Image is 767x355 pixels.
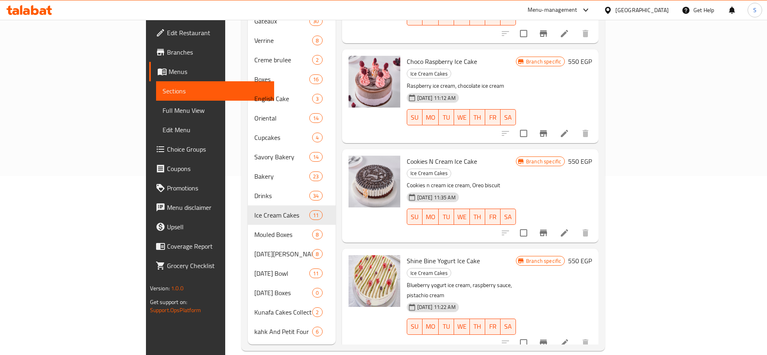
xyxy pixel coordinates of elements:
[167,28,268,38] span: Edit Restaurant
[312,327,322,336] div: items
[150,283,170,294] span: Version:
[254,210,310,220] div: Ice Cream Cakes
[254,74,310,84] span: Boxes
[248,108,336,128] div: Oriental14
[534,333,553,353] button: Branch-specific-item
[309,268,322,278] div: items
[501,109,516,125] button: SA
[473,12,482,23] span: TH
[248,186,336,205] div: Drinks34
[534,124,553,143] button: Branch-specific-item
[576,24,595,43] button: delete
[414,94,459,102] span: [DATE] 11:12 AM
[407,268,451,278] div: Ice Cream Cakes
[407,81,516,91] p: Raspberry ice cream, chocolate ice cream
[407,319,423,335] button: SU
[504,321,513,332] span: SA
[254,268,310,278] span: [DATE] Bowl
[576,124,595,143] button: delete
[414,194,459,201] span: [DATE] 11:35 AM
[149,159,274,178] a: Coupons
[254,268,310,278] div: Ramadan Bowl
[248,11,336,31] div: Gateaux30
[423,209,439,225] button: MO
[560,338,569,348] a: Edit menu item
[501,209,516,225] button: SA
[149,256,274,275] a: Grocery Checklist
[167,222,268,232] span: Upsell
[407,280,516,300] p: Blueberry yogurt ice cream, raspberry sauce, pistachio cream
[167,164,268,173] span: Coupons
[576,333,595,353] button: delete
[149,62,274,81] a: Menus
[426,12,435,23] span: MO
[313,250,322,258] span: 8
[167,241,268,251] span: Coverage Report
[150,297,187,307] span: Get support on:
[254,307,313,317] span: Kunafa Cakes Collection
[248,50,336,70] div: Creme brulee2
[313,289,322,297] span: 0
[248,302,336,322] div: Kunafa Cakes Collection2
[254,36,313,45] span: Verrine
[454,209,470,225] button: WE
[309,16,322,26] div: items
[309,113,322,123] div: items
[488,321,497,332] span: FR
[248,70,336,89] div: Boxes16
[488,211,497,223] span: FR
[156,81,274,101] a: Sections
[310,76,322,83] span: 16
[410,12,419,23] span: SU
[254,94,313,104] div: English Cake
[407,255,480,267] span: Shine Bine Yogurt Ice Cake
[313,56,322,64] span: 2
[407,209,423,225] button: SU
[313,134,322,142] span: 4
[254,113,310,123] div: Oriental
[488,112,497,123] span: FR
[149,237,274,256] a: Coverage Report
[473,211,482,223] span: TH
[470,319,485,335] button: TH
[167,203,268,212] span: Menu disclaimer
[426,211,435,223] span: MO
[248,225,336,244] div: Mouled Boxes8
[528,5,577,15] div: Menu-management
[349,255,400,307] img: Shine Bine Yogurt Ice Cake
[442,211,451,223] span: TU
[313,328,322,336] span: 6
[163,86,268,96] span: Sections
[473,112,482,123] span: TH
[313,231,322,239] span: 8
[254,249,313,259] div: Ramadan Verrines
[167,183,268,193] span: Promotions
[423,319,439,335] button: MO
[501,319,516,335] button: SA
[149,42,274,62] a: Branches
[439,319,454,335] button: TU
[254,230,313,239] div: Mouled Boxes
[310,270,322,277] span: 11
[426,112,435,123] span: MO
[407,69,451,78] span: Ice Cream Cakes
[254,327,313,336] span: kahk And Petit Four
[407,55,477,68] span: Choco Raspberry Ice Cake
[439,209,454,225] button: TU
[313,95,322,103] span: 3
[310,114,322,122] span: 14
[254,288,313,298] span: [DATE] Boxes
[473,321,482,332] span: TH
[254,191,310,201] div: Drinks
[523,58,564,66] span: Branch specific
[309,74,322,84] div: items
[254,133,313,142] span: Cupcakes
[485,209,501,225] button: FR
[248,128,336,147] div: Cupcakes4
[254,249,313,259] span: [DATE][PERSON_NAME]
[349,156,400,207] img: Cookies N Cream Ice Cake
[407,109,423,125] button: SU
[515,25,532,42] span: Select to update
